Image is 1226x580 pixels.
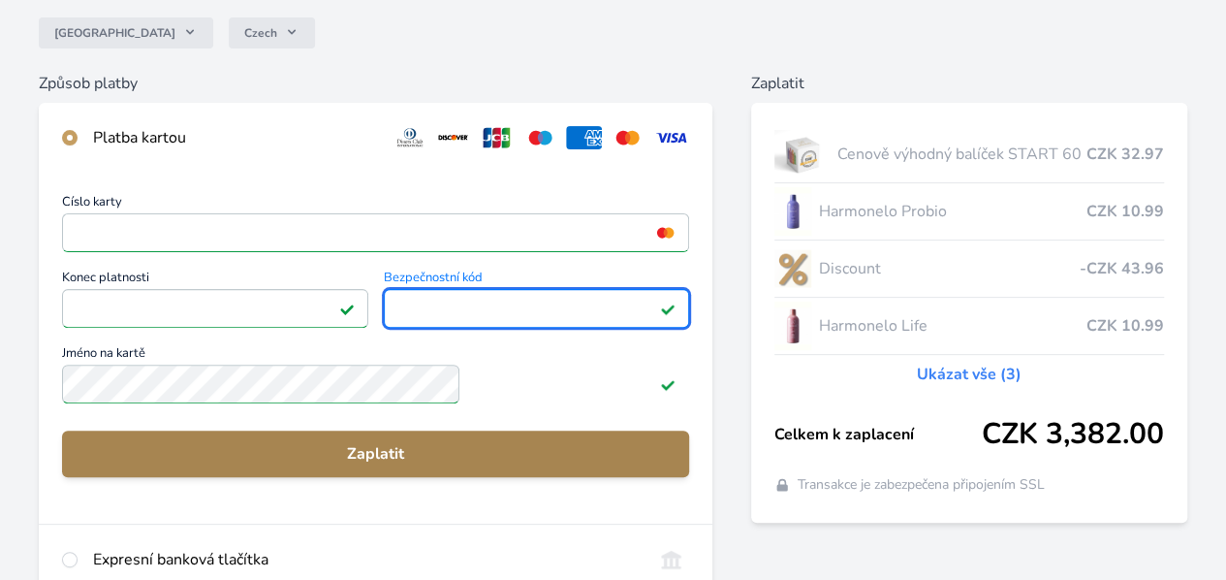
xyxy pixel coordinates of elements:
span: Harmonelo Probio [819,200,1086,223]
div: Expresní banková tlačítka [93,548,638,571]
span: CZK 3,382.00 [982,417,1164,452]
span: Transakce je zabezpečena připojením SSL [798,475,1045,495]
span: Celkem k zaplacení [774,423,982,446]
span: Discount [819,257,1080,280]
span: Cenově výhodný balíček START 60 [837,143,1086,166]
h6: Zaplatit [751,72,1187,95]
img: maestro.svg [522,126,558,149]
span: [GEOGRAPHIC_DATA] [54,25,175,41]
iframe: Iframe pro bezpečnostní kód [393,295,681,322]
img: start.jpg [774,130,830,178]
span: Zaplatit [78,442,674,466]
span: CZK 32.97 [1086,143,1164,166]
img: discount-lo.png [774,244,811,293]
img: CLEAN_PROBIO_se_stinem_x-lo.jpg [774,187,811,236]
h6: Způsob platby [39,72,712,95]
iframe: Iframe pro datum vypršení platnosti [71,295,360,322]
span: Konec platnosti [62,272,368,289]
span: Bezpečnostní kód [384,272,690,289]
div: Platba kartou [93,126,377,149]
button: Zaplatit [62,431,689,477]
span: Czech [244,25,277,41]
button: Czech [229,17,315,48]
span: Jméno na kartě [62,347,689,365]
img: Platné pole [660,301,676,316]
span: -CZK 43.96 [1080,257,1164,280]
img: jcb.svg [479,126,515,149]
img: CLEAN_LIFE_se_stinem_x-lo.jpg [774,302,811,350]
img: mc [652,224,678,242]
span: CZK 10.99 [1086,200,1164,223]
img: Platné pole [339,301,355,316]
img: mc.svg [610,126,645,149]
img: visa.svg [653,126,689,149]
a: Ukázat vše (3) [917,363,1022,386]
span: CZK 10.99 [1086,314,1164,338]
button: [GEOGRAPHIC_DATA] [39,17,213,48]
img: discover.svg [435,126,471,149]
span: Harmonelo Life [819,314,1086,338]
span: Číslo karty [62,196,689,213]
img: diners.svg [393,126,428,149]
img: amex.svg [566,126,602,149]
img: onlineBanking_CZ.svg [653,548,689,571]
img: Platné pole [660,376,676,392]
input: Jméno na kartěPlatné pole [62,365,459,403]
iframe: Iframe pro číslo karty [71,219,680,246]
